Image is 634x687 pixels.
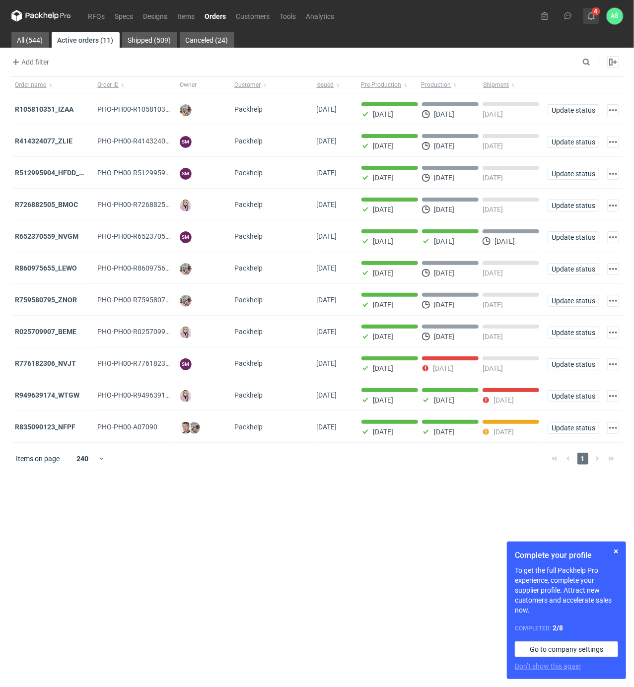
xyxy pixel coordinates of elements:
p: [DATE] [434,428,454,436]
button: Actions [607,295,619,307]
button: Skip for now [610,546,622,557]
img: Michał Palasek [180,263,192,275]
a: Tools [275,10,301,22]
button: Customer [230,77,313,93]
div: 240 [67,452,99,466]
button: Update status [548,231,599,243]
span: 02/09/2025 [317,105,337,113]
span: Issued [317,81,334,89]
p: [DATE] [434,237,454,245]
span: Update status [552,170,595,177]
div: Completed: [515,623,618,633]
span: 26/08/2025 [317,137,337,145]
p: [DATE] [483,364,503,372]
span: PHO-PH00-A07090 [97,423,157,431]
p: [DATE] [373,206,394,213]
p: [DATE] [483,269,503,277]
p: [DATE] [483,206,503,213]
input: Search [580,56,612,68]
p: [DATE] [483,301,503,309]
button: Actions [607,168,619,180]
span: Packhelp [234,137,263,145]
button: Actions [607,263,619,275]
img: Klaudia Wiśniewska [180,200,192,211]
a: Customers [231,10,275,22]
span: 22/08/2025 [317,232,337,240]
p: [DATE] [373,396,394,404]
p: [DATE] [373,142,394,150]
span: Update status [552,329,595,336]
p: [DATE] [433,364,453,372]
button: Don’t show this again [515,661,581,671]
span: Update status [552,361,595,368]
span: Add filter [10,56,50,68]
span: Order name [15,81,47,89]
span: Packhelp [234,232,263,240]
img: Michał Palasek [180,104,192,116]
button: Update status [548,327,599,339]
span: Packhelp [234,423,263,431]
p: [DATE] [483,333,503,341]
button: Add filter [9,56,50,68]
a: R776182306_NVJT [15,359,76,367]
span: Shipment [484,81,509,89]
p: [DATE] [434,174,454,182]
span: 19/08/2025 [317,328,337,336]
a: R860975655_LEWO [15,264,77,272]
button: Order ID [93,77,176,93]
a: Orders [200,10,231,22]
p: [DATE] [493,396,514,404]
span: PHO-PH00-R414324077_ZLIE [97,137,190,145]
p: [DATE] [373,269,394,277]
button: 4 [583,8,599,24]
span: 08/08/2025 [317,391,337,399]
span: Order ID [97,81,119,89]
a: R949639174_WTGW [15,391,80,399]
figcaption: SM [180,168,192,180]
p: [DATE] [494,237,515,245]
p: [DATE] [434,333,454,341]
span: 22/08/2025 [317,264,337,272]
p: To get the full Packhelp Pro experience, complete your supplier profile. Attract new customers an... [515,565,618,615]
span: Update status [552,424,595,431]
span: PHO-PH00-R860975655_LEWO [97,264,195,272]
span: Update status [552,266,595,273]
a: R759580795_ZNOR [15,296,77,304]
img: Michał Palasek [188,422,200,434]
p: [DATE] [434,269,454,277]
img: Maciej Sikora [180,422,192,434]
span: Owner [180,81,197,89]
a: R652370559_NVGM [15,232,79,240]
span: Packhelp [234,105,263,113]
p: [DATE] [483,142,503,150]
button: Actions [607,104,619,116]
span: PHO-PH00-R776182306_NVJT [97,359,194,367]
span: Packhelp [234,264,263,272]
p: [DATE] [483,110,503,118]
button: Update status [548,104,599,116]
a: R105810351_IZAA [15,105,74,113]
button: Production [420,77,482,93]
span: Update status [552,107,595,114]
span: PHO-PH00-R512995904_HFDD_MOOR [97,169,217,177]
span: Pre-Production [361,81,402,89]
button: Update status [548,136,599,148]
a: R512995904_HFDD_MOOR [15,169,100,177]
p: [DATE] [434,110,454,118]
span: 11/08/2025 [317,359,337,367]
span: Update status [552,297,595,304]
span: Packhelp [234,201,263,208]
a: Items [173,10,200,22]
button: Order name [11,77,94,93]
a: Go to company settings [515,641,618,657]
strong: R726882505_BMOC [15,201,78,208]
p: [DATE] [434,142,454,150]
p: [DATE] [434,301,454,309]
a: R025709907_BEME [15,328,77,336]
a: R835090123_NFPF [15,423,76,431]
p: [DATE] [434,206,454,213]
